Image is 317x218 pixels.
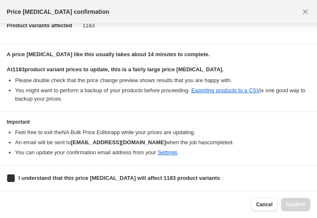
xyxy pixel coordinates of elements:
li: Feel free to exit the NA Bulk Price Editor app while your prices are updating. [15,128,310,137]
li: You might want to perform a backup of your products before proceeding. is one good way to backup ... [15,86,310,103]
b: At 1183 product variant prices to update, this is a fairly large price [MEDICAL_DATA]. [7,66,223,73]
li: An email will be sent to when the job has completed . [15,138,310,147]
a: Exporting products to a CSV [191,87,260,93]
a: Settings [158,149,177,156]
b: A price [MEDICAL_DATA] like this usually takes about 14 minutes to complete. [7,51,210,57]
dd: 1183 [83,14,310,36]
b: [EMAIL_ADDRESS][DOMAIN_NAME] [71,139,166,145]
li: Please double check that the price change preview shows results that you are happy with. [15,76,310,85]
button: Cancel [251,198,278,211]
li: You can update your confirmation email address from your . [15,148,310,157]
span: Price [MEDICAL_DATA] confirmation [7,8,109,16]
span: Product variants affected [7,22,72,29]
span: Cancel [256,201,273,208]
h3: Important [7,119,310,125]
b: I understand that this price [MEDICAL_DATA] will affect 1183 product variants [18,175,220,181]
button: Close [299,5,312,18]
